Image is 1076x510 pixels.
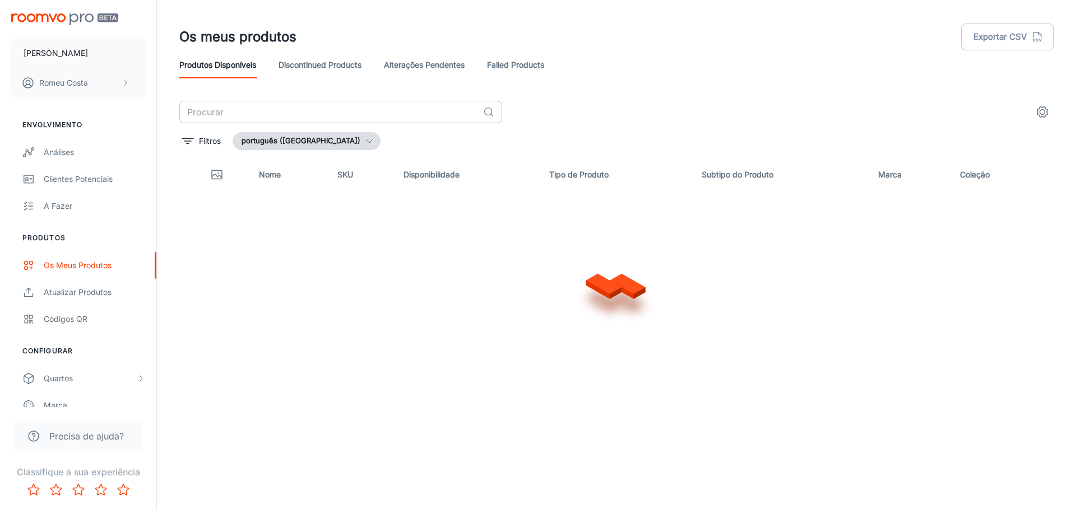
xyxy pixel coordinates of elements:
[44,146,145,158] div: Análises
[869,159,951,190] th: Marca
[693,159,869,190] th: Subtipo do Produto
[90,479,112,501] button: Rate 4 star
[22,479,45,501] button: Rate 1 star
[44,313,145,325] div: Códigos QR
[45,479,67,501] button: Rate 2 star
[44,286,145,298] div: Atualizar Produtos
[951,159,1054,190] th: Coleção
[961,24,1054,50] button: Exportar CSV
[179,132,224,150] button: filter
[540,159,693,190] th: Tipo de Produto
[210,168,224,181] svg: Thumbnail
[67,479,90,501] button: Rate 3 star
[9,465,147,479] p: Classifique a sua experiência
[11,39,145,68] button: [PERSON_NAME]
[44,259,145,272] div: Os meus produtos
[199,135,221,147] p: Filtros
[49,429,124,443] span: Precisa de ajuda?
[39,77,88,89] p: Romeu Costa
[233,132,381,150] button: português ([GEOGRAPHIC_DATA])
[44,173,145,185] div: Clientes potenciais
[179,27,296,47] h1: Os meus produtos
[11,13,118,25] img: Roomvo PRO Beta
[179,52,256,78] a: Produtos disponíveis
[24,47,88,59] p: [PERSON_NAME]
[279,52,361,78] a: Discontinued Products
[179,101,479,123] input: Procurar
[11,68,145,97] button: Romeu Costa
[487,52,544,78] a: Failed Products
[44,372,136,385] div: Quartos
[1031,101,1054,123] button: settings
[44,399,145,411] div: Marca
[395,159,540,190] th: Disponibilidade
[328,159,395,190] th: SKU
[112,479,134,501] button: Rate 5 star
[250,159,328,190] th: Nome
[44,200,145,212] div: A fazer
[384,52,465,78] a: Alterações pendentes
